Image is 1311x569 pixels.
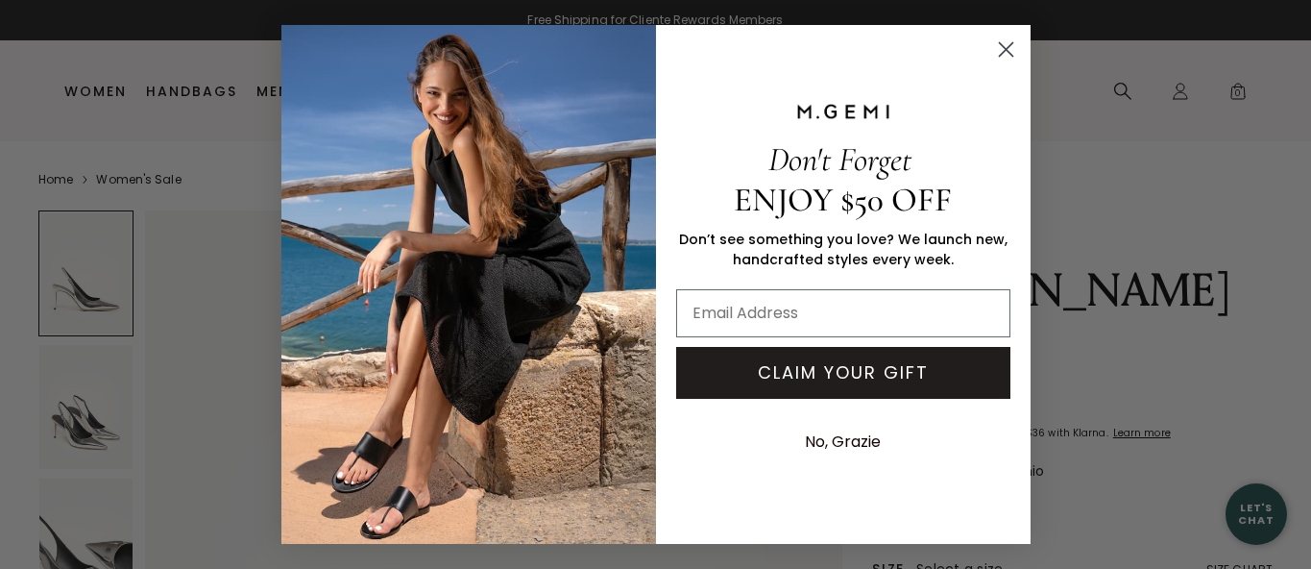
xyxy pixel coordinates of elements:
span: Don’t see something you love? We launch new, handcrafted styles every week. [679,230,1008,269]
input: Email Address [676,289,1010,337]
button: CLAIM YOUR GIFT [676,347,1010,399]
button: No, Grazie [795,418,890,466]
button: Close dialog [989,33,1023,66]
span: ENJOY $50 OFF [734,180,952,220]
img: M.GEMI [795,103,891,120]
span: Don't Forget [768,139,911,180]
img: M.Gemi [281,25,656,544]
